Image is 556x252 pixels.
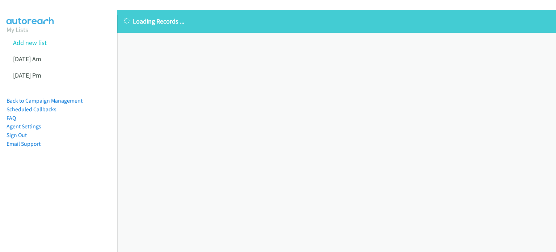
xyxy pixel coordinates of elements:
a: Agent Settings [7,123,41,130]
a: [DATE] Am [13,55,41,63]
a: [DATE] Pm [13,71,41,79]
a: My Lists [7,25,28,34]
a: FAQ [7,115,16,121]
a: Scheduled Callbacks [7,106,56,113]
a: Back to Campaign Management [7,97,83,104]
a: Sign Out [7,132,27,139]
a: Email Support [7,140,41,147]
p: Loading Records ... [124,16,549,26]
a: Add new list [13,38,47,47]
